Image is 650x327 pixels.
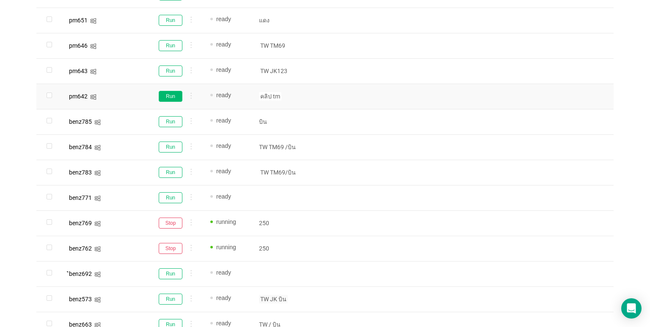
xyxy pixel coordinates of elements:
div: benz573 [69,296,92,302]
p: TW TM69 [259,143,321,151]
i: icon: windows [90,68,96,75]
button: Run [159,65,182,76]
div: benz769 [69,220,92,226]
i: icon: windows [90,94,96,100]
i: icon: windows [94,119,101,125]
div: ิbenz692 [69,271,92,277]
p: 250 [259,219,321,227]
button: Run [159,268,182,279]
span: running [216,244,236,251]
button: Run [159,192,182,203]
span: TW JK บิน [259,295,288,303]
button: Run [159,167,182,178]
button: Run [159,15,182,26]
span: TW TM69 [259,41,286,50]
div: benz783 [69,169,92,175]
i: icon: windows [94,221,101,227]
div: pm646 [69,43,88,49]
span: TW JK123 [259,67,289,75]
span: ready [216,66,231,73]
button: Run [159,142,182,153]
span: ready [216,193,231,200]
div: pm651 [69,17,88,23]
div: benz785 [69,119,92,125]
button: Stop [159,243,182,254]
span: ready [216,320,231,327]
span: running [216,218,236,225]
div: benz762 [69,245,92,251]
div: benz771 [69,195,92,201]
span: TW TM69/บิน [259,168,297,177]
p: แดง [259,16,321,25]
i: icon: windows [90,18,96,24]
button: Run [159,294,182,305]
span: คลิป tm [259,92,281,101]
i: icon: windows [94,195,101,202]
span: ready [216,168,231,174]
div: pm642 [69,93,88,99]
p: บิน [259,117,321,126]
span: ready [216,16,231,22]
i: icon: windows [90,43,96,49]
span: /บิน [284,143,297,151]
span: ready [216,117,231,124]
span: ready [216,92,231,98]
span: ready [216,142,231,149]
div: Open Intercom Messenger [621,298,642,319]
i: icon: windows [94,144,101,151]
p: 250 [259,244,321,253]
i: icon: windows [94,271,101,278]
button: Run [159,116,182,127]
button: Run [159,91,182,102]
i: icon: windows [94,246,101,252]
span: ready [216,269,231,276]
span: ready [216,41,231,48]
div: benz784 [69,144,92,150]
span: ready [216,294,231,301]
i: icon: windows [94,297,101,303]
i: icon: windows [94,170,101,176]
button: Run [159,40,182,51]
button: Stop [159,218,182,229]
div: pm643 [69,68,88,74]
